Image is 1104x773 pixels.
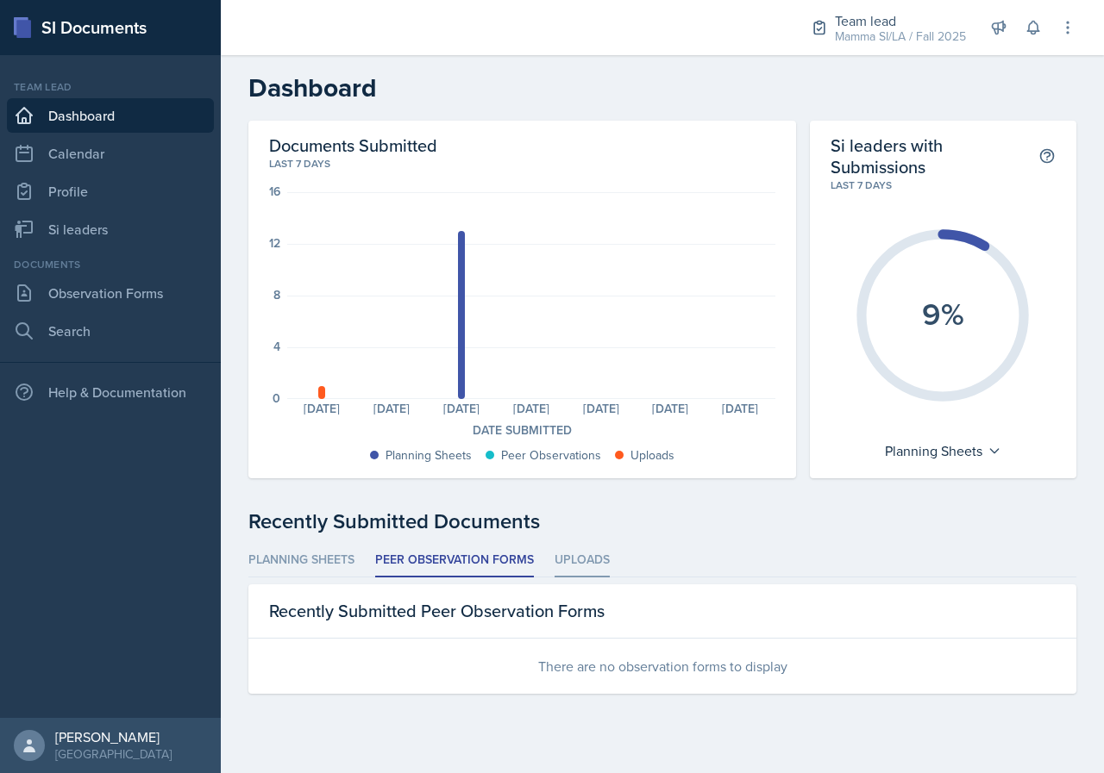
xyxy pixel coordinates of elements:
div: 12 [269,237,280,249]
div: Date Submitted [269,421,775,439]
div: Mamma SI/LA / Fall 2025 [835,28,966,46]
div: [DATE] [566,402,636,415]
a: Dashboard [7,98,214,133]
div: [DATE] [706,402,775,415]
div: 16 [269,185,280,197]
h2: Dashboard [248,72,1076,103]
div: Uploads [630,446,674,464]
text: 9% [922,290,964,335]
div: 4 [273,340,280,352]
div: [PERSON_NAME] [55,728,172,745]
div: Last 7 days [831,178,1056,193]
div: 8 [273,289,280,301]
div: Help & Documentation [7,375,214,409]
li: Uploads [555,544,610,577]
div: 0 [273,392,280,404]
div: Team lead [7,79,214,95]
div: Peer Observations [501,446,601,464]
div: Team lead [835,10,966,31]
div: There are no observation forms to display [248,639,1076,694]
a: Si leaders [7,212,214,246]
a: Calendar [7,136,214,171]
li: Peer Observation Forms [375,544,534,577]
div: [GEOGRAPHIC_DATA] [55,745,172,763]
div: Planning Sheets [876,437,1010,464]
div: [DATE] [636,402,706,415]
a: Observation Forms [7,276,214,310]
a: Profile [7,174,214,209]
div: Documents [7,257,214,272]
a: Search [7,314,214,348]
h2: Si leaders with Submissions [831,134,1038,178]
div: Recently Submitted Documents [248,506,1076,537]
li: Planning Sheets [248,544,354,577]
div: [DATE] [287,402,357,415]
div: Planning Sheets [386,446,472,464]
div: [DATE] [427,402,497,415]
div: Recently Submitted Peer Observation Forms [248,584,1076,639]
div: [DATE] [357,402,427,415]
div: Last 7 days [269,156,775,171]
div: [DATE] [496,402,566,415]
h2: Documents Submitted [269,134,775,156]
